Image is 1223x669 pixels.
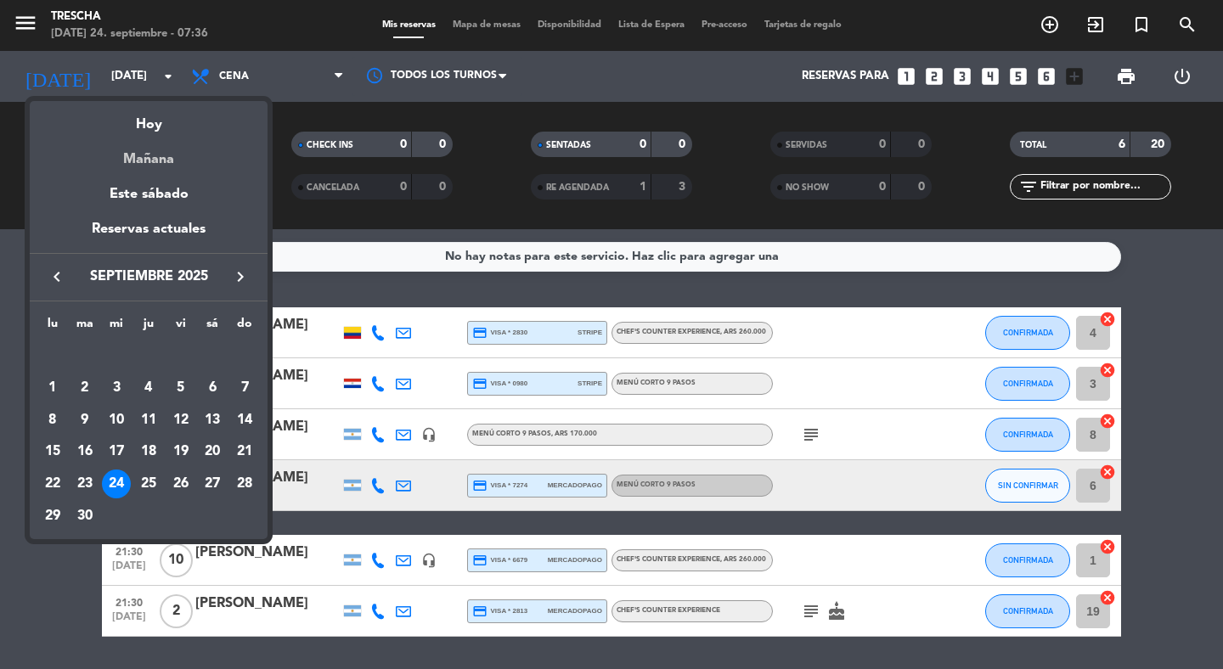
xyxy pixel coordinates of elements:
div: 27 [198,469,227,498]
i: keyboard_arrow_right [230,267,251,287]
th: sábado [197,314,229,340]
div: 20 [198,437,227,466]
div: 24 [102,469,131,498]
td: 28 de septiembre de 2025 [228,468,261,500]
td: 16 de septiembre de 2025 [69,436,101,468]
div: 28 [230,469,259,498]
div: 30 [70,502,99,531]
div: 21 [230,437,259,466]
div: 19 [166,437,195,466]
div: 23 [70,469,99,498]
th: lunes [37,314,69,340]
div: 8 [38,406,67,435]
div: 16 [70,437,99,466]
td: 8 de septiembre de 2025 [37,404,69,436]
td: 23 de septiembre de 2025 [69,468,101,500]
td: 6 de septiembre de 2025 [197,372,229,404]
td: 20 de septiembre de 2025 [197,436,229,468]
td: 19 de septiembre de 2025 [165,436,197,468]
div: Este sábado [30,171,268,218]
td: 25 de septiembre de 2025 [132,468,165,500]
td: 3 de septiembre de 2025 [100,372,132,404]
td: 1 de septiembre de 2025 [37,372,69,404]
td: 2 de septiembre de 2025 [69,372,101,404]
td: 24 de septiembre de 2025 [100,468,132,500]
td: 10 de septiembre de 2025 [100,404,132,436]
td: 27 de septiembre de 2025 [197,468,229,500]
div: 13 [198,406,227,435]
td: 11 de septiembre de 2025 [132,404,165,436]
th: viernes [165,314,197,340]
div: 22 [38,469,67,498]
button: keyboard_arrow_left [42,266,72,288]
td: 14 de septiembre de 2025 [228,404,261,436]
td: 7 de septiembre de 2025 [228,372,261,404]
div: 25 [134,469,163,498]
td: 21 de septiembre de 2025 [228,436,261,468]
div: 12 [166,406,195,435]
th: domingo [228,314,261,340]
div: 9 [70,406,99,435]
th: jueves [132,314,165,340]
td: 18 de septiembre de 2025 [132,436,165,468]
button: keyboard_arrow_right [225,266,256,288]
td: 26 de septiembre de 2025 [165,468,197,500]
div: Mañana [30,136,268,171]
div: 7 [230,374,259,402]
td: 9 de septiembre de 2025 [69,404,101,436]
div: 14 [230,406,259,435]
th: miércoles [100,314,132,340]
div: 10 [102,406,131,435]
div: 29 [38,502,67,531]
td: 5 de septiembre de 2025 [165,372,197,404]
i: keyboard_arrow_left [47,267,67,287]
div: 2 [70,374,99,402]
div: Reservas actuales [30,218,268,253]
span: septiembre 2025 [72,266,225,288]
div: 17 [102,437,131,466]
div: 11 [134,406,163,435]
div: 5 [166,374,195,402]
td: 22 de septiembre de 2025 [37,468,69,500]
td: 13 de septiembre de 2025 [197,404,229,436]
div: 18 [134,437,163,466]
th: martes [69,314,101,340]
div: 6 [198,374,227,402]
div: 1 [38,374,67,402]
div: 4 [134,374,163,402]
div: 3 [102,374,131,402]
td: 29 de septiembre de 2025 [37,500,69,532]
td: 17 de septiembre de 2025 [100,436,132,468]
div: 15 [38,437,67,466]
td: 4 de septiembre de 2025 [132,372,165,404]
td: SEP. [37,340,261,372]
td: 12 de septiembre de 2025 [165,404,197,436]
td: 30 de septiembre de 2025 [69,500,101,532]
div: Hoy [30,101,268,136]
td: 15 de septiembre de 2025 [37,436,69,468]
div: 26 [166,469,195,498]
